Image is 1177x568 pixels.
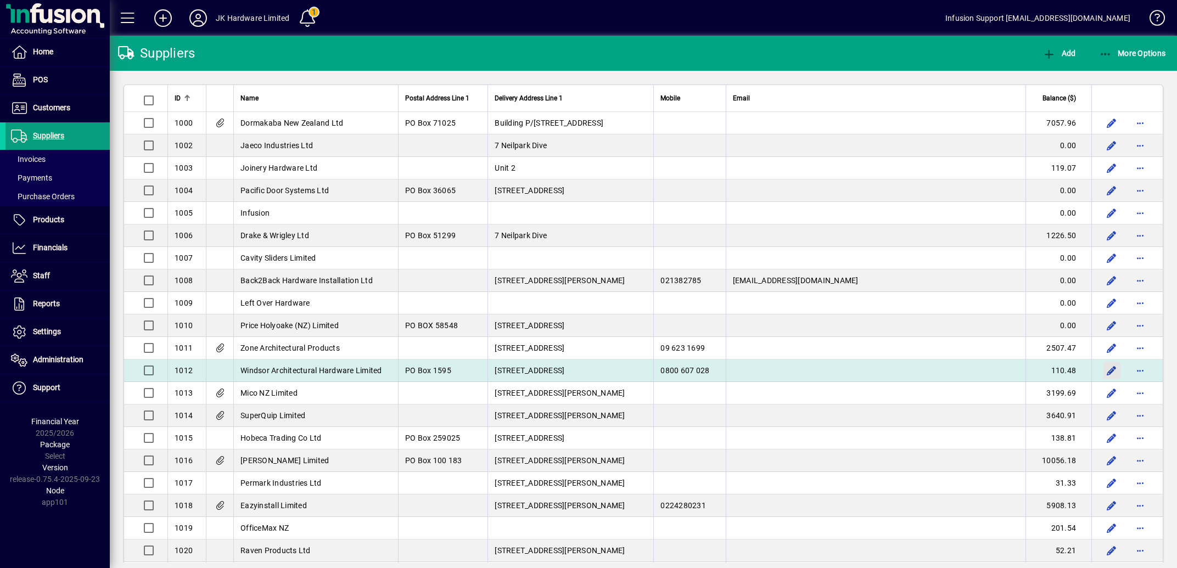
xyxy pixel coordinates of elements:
span: Delivery Address Line 1 [495,92,563,104]
span: [STREET_ADDRESS] [495,434,564,442]
span: [STREET_ADDRESS][PERSON_NAME] [495,276,625,285]
span: [STREET_ADDRESS][PERSON_NAME] [495,501,625,510]
span: Building P/[STREET_ADDRESS] [495,119,603,127]
span: Dormakaba New Zealand Ltd [240,119,343,127]
span: Postal Address Line 1 [405,92,469,104]
span: [PERSON_NAME] Limited [240,456,329,465]
button: More options [1131,384,1149,402]
span: 1014 [175,411,193,420]
td: 3199.69 [1025,382,1091,404]
span: OfficeMax NZ [240,524,289,532]
span: [EMAIL_ADDRESS][DOMAIN_NAME] [733,276,859,285]
button: Edit [1103,204,1120,222]
span: Products [33,215,64,224]
span: [STREET_ADDRESS][PERSON_NAME] [495,546,625,555]
span: Zone Architectural Products [240,344,340,352]
div: Balance ($) [1033,92,1086,104]
span: Home [33,47,53,56]
span: Hobeca Trading Co Ltd [240,434,321,442]
button: More options [1131,362,1149,379]
div: Infusion Support [EMAIL_ADDRESS][DOMAIN_NAME] [945,9,1130,27]
span: [STREET_ADDRESS] [495,366,564,375]
div: Name [240,92,391,104]
button: Profile [181,8,216,28]
button: More options [1131,339,1149,357]
span: PO Box 51299 [405,231,456,240]
button: More options [1131,114,1149,132]
a: Purchase Orders [5,187,110,206]
div: Email [733,92,1019,104]
a: Settings [5,318,110,346]
button: More options [1131,497,1149,514]
span: [STREET_ADDRESS] [495,321,564,330]
span: 7 Neilpark Dive [495,141,547,150]
span: Support [33,383,60,392]
button: Add [145,8,181,28]
span: PO Box 100 183 [405,456,462,465]
span: ID [175,92,181,104]
td: 0.00 [1025,247,1091,269]
span: [STREET_ADDRESS][PERSON_NAME] [495,411,625,420]
a: POS [5,66,110,94]
span: 1008 [175,276,193,285]
span: Mobile [660,92,680,104]
span: Email [733,92,750,104]
span: Unit 2 [495,164,515,172]
button: Edit [1103,339,1120,357]
span: Left Over Hardware [240,299,310,307]
span: Suppliers [33,131,64,140]
button: More options [1131,474,1149,492]
span: Reports [33,299,60,308]
span: 0224280231 [660,501,706,510]
button: More options [1131,542,1149,559]
button: More options [1131,159,1149,177]
button: More options [1131,182,1149,199]
button: Edit [1103,429,1120,447]
span: Name [240,92,259,104]
a: Payments [5,168,110,187]
td: 119.07 [1025,157,1091,179]
span: Staff [33,271,50,280]
span: Administration [33,355,83,364]
span: [STREET_ADDRESS][PERSON_NAME] [495,479,625,487]
button: Edit [1103,227,1120,244]
button: More options [1131,137,1149,154]
span: Financials [33,243,68,252]
span: Back2Back Hardware Installation Ltd [240,276,373,285]
button: Edit [1103,159,1120,177]
button: Edit [1103,542,1120,559]
td: 0.00 [1025,314,1091,337]
span: Mico NZ Limited [240,389,298,397]
span: Customers [33,103,70,112]
button: Edit [1103,137,1120,154]
a: Customers [5,94,110,122]
button: More Options [1096,43,1169,63]
a: Administration [5,346,110,374]
button: Edit [1103,452,1120,469]
span: 1004 [175,186,193,195]
a: Financials [5,234,110,262]
button: Edit [1103,519,1120,537]
span: Permark Industries Ltd [240,479,322,487]
a: Knowledge Base [1141,2,1163,38]
span: 7 Neilpark Dive [495,231,547,240]
button: More options [1131,204,1149,222]
span: Pacific Door Systems Ltd [240,186,329,195]
button: Edit [1103,272,1120,289]
button: More options [1131,272,1149,289]
span: 021382785 [660,276,701,285]
span: Invoices [11,155,46,164]
span: PO Box 71025 [405,119,456,127]
span: Joinery Hardware Ltd [240,164,317,172]
td: 0.00 [1025,179,1091,202]
button: More options [1131,294,1149,312]
span: Price Holyoake (NZ) Limited [240,321,339,330]
td: 5908.13 [1025,494,1091,517]
td: 1226.50 [1025,224,1091,247]
span: POS [33,75,48,84]
button: Edit [1103,362,1120,379]
button: Edit [1103,407,1120,424]
button: More options [1131,452,1149,469]
span: 1013 [175,389,193,397]
td: 7057.96 [1025,112,1091,134]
